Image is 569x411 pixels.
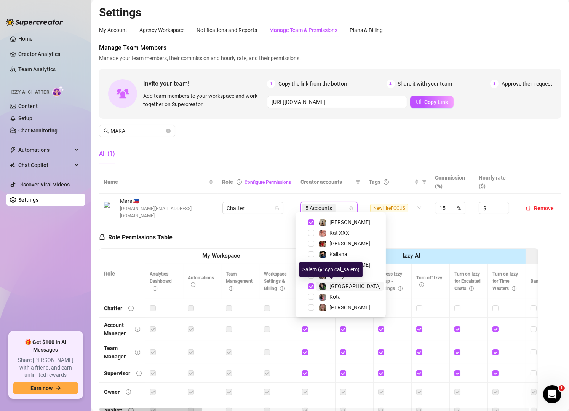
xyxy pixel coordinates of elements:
a: Chat Monitoring [18,127,58,134]
th: Commission (%) [430,170,474,194]
span: Kota [329,294,341,300]
span: Workspace Settings & Billing [264,271,286,291]
img: Kota [319,294,326,301]
a: Settings [18,197,38,203]
span: Turn off Izzy [416,275,442,288]
span: Automations [18,144,72,156]
div: Chatter [104,304,122,312]
span: Select tree node [308,283,314,289]
span: Bank [531,279,548,284]
span: info-circle [229,286,233,291]
span: [PERSON_NAME] [329,241,370,247]
span: Name [104,178,207,186]
div: Manage Team & Permissions [269,26,337,34]
span: thunderbolt [10,147,16,153]
div: Plans & Billing [350,26,383,34]
div: All (1) [99,149,115,158]
span: Share [PERSON_NAME] with a friend, and earn unlimited rewards [13,357,78,379]
span: Copy the link from the bottom [278,80,348,88]
span: Manage your team members, their commission and hourly rate, and their permissions. [99,54,561,62]
span: filter [420,176,428,188]
span: Add team members to your workspace and work together on Supercreator. [143,92,264,108]
span: info-circle [126,389,131,395]
span: [DOMAIN_NAME][EMAIL_ADDRESS][DOMAIN_NAME] [120,205,213,220]
span: Izzy AI Chatter [11,89,49,96]
span: [PERSON_NAME] [329,304,370,311]
div: Team Manager [104,344,129,361]
button: Copy Link [410,96,454,108]
span: Approve their request [502,80,552,88]
span: Copy Link [424,99,448,105]
span: Select tree node [308,304,314,311]
span: 🎁 Get $100 in AI Messages [13,339,78,354]
span: Analytics Dashboard [150,271,172,291]
span: info-circle [280,286,284,291]
span: [PERSON_NAME] [329,219,370,225]
span: 2 [387,80,395,88]
span: Turn on Izzy for Time Wasters [492,271,518,291]
span: Select tree node [308,262,314,268]
span: Kat XXX [329,230,349,236]
span: Access Izzy Setup - Settings [378,271,403,291]
span: lock [275,206,279,210]
span: [PERSON_NAME] [329,262,370,268]
span: 3 [490,80,499,88]
span: Chatter [227,202,279,214]
a: Team Analytics [18,66,56,72]
span: 1 [559,385,565,391]
span: info-circle [135,350,140,355]
span: Chat Copilot [18,159,72,171]
div: Owner [104,388,120,396]
img: Mila Steele [319,304,326,311]
img: AI Chatter [52,86,64,97]
span: NewHireFOCUS [370,204,408,212]
span: Mara 🇵🇭 [120,197,213,205]
span: question-circle [384,179,389,185]
span: Select tree node [308,294,314,300]
span: info-circle [469,286,474,291]
th: Role [99,249,145,299]
span: info-circle [128,306,134,311]
span: info-circle [398,286,403,291]
div: Notifications and Reports [197,26,257,34]
img: Caroline [319,241,326,247]
div: Supervisor [104,369,130,378]
span: info-circle [419,282,424,287]
img: Natasha [319,219,326,226]
button: close-circle [166,129,171,133]
span: filter [422,180,427,184]
span: Team Management [226,271,253,291]
span: info-circle [512,286,516,291]
img: Kat XXX [319,230,326,237]
img: Kaliana [319,251,326,258]
div: Salem (@cynical_salem) [299,262,363,277]
span: copy [416,99,421,104]
span: Remove [534,205,554,211]
input: Search members [110,127,165,135]
h5: Role Permissions Table [99,233,173,242]
strong: Izzy AI [403,252,420,259]
span: search [104,128,109,134]
div: Account Manager [104,321,129,338]
span: Kaliana [329,251,347,257]
img: logo-BBDzfeDw.svg [6,18,63,26]
span: Select tree node [308,251,314,257]
a: Content [18,103,38,109]
a: Discover Viral Videos [18,182,70,188]
strong: My Workspace [202,252,240,259]
img: Mara [104,202,117,214]
span: Turn on Izzy for Escalated Chats [454,271,481,291]
span: 1 [267,80,275,88]
span: Role [222,179,233,185]
span: lock [99,234,105,240]
span: Select tree node [308,219,314,225]
span: Earn now [30,385,53,391]
span: arrow-right [56,386,61,391]
button: Earn nowarrow-right [13,382,78,394]
th: Name [99,170,218,194]
span: info-circle [191,282,195,287]
span: Select tree node [308,230,314,236]
a: Creator Analytics [18,48,79,60]
button: Remove [523,204,557,213]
